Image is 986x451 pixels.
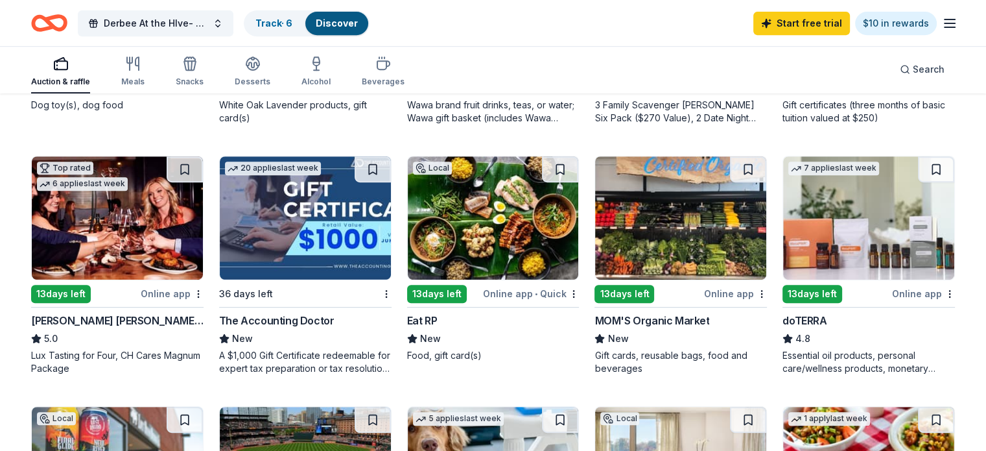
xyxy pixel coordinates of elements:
a: Image for MOM'S Organic Market13days leftOnline appMOM'S Organic MarketNewGift cards, reusable ba... [594,156,767,375]
div: White Oak Lavender products, gift card(s) [219,99,392,125]
span: Derbee At the HIve- Live Auction [104,16,207,31]
div: 36 days left [219,286,273,302]
div: Local [37,412,76,425]
div: Desserts [235,77,270,87]
div: 13 days left [782,285,842,303]
div: Local [600,412,639,425]
div: Dog toy(s), dog food [31,99,204,112]
div: Essential oil products, personal care/wellness products, monetary donations [782,349,955,375]
div: 1 apply last week [788,412,870,426]
div: Top rated [37,162,93,175]
button: Alcohol [301,51,331,93]
button: Beverages [362,51,405,93]
button: Auction & raffle [31,51,90,93]
span: New [420,331,441,347]
a: $10 in rewards [855,12,937,35]
a: Image for The Accounting Doctor20 applieslast week36 days leftThe Accounting DoctorNewA $1,000 Gi... [219,156,392,375]
div: 3 Family Scavenger [PERSON_NAME] Six Pack ($270 Value), 2 Date Night Scavenger [PERSON_NAME] Two ... [594,99,767,125]
span: New [232,331,253,347]
a: Image for doTERRA7 applieslast week13days leftOnline appdoTERRA4.8Essential oil products, persona... [782,156,955,375]
div: Gift certificates (three months of basic tuition valued at $250) [782,99,955,125]
a: Home [31,8,67,38]
img: Image for doTERRA [783,156,954,280]
a: Discover [316,18,358,29]
div: Auction & raffle [31,77,90,87]
button: Search [889,56,955,82]
a: Start free trial [753,12,850,35]
div: doTERRA [782,313,827,328]
img: Image for Cooper's Hawk Winery and Restaurants [32,156,203,280]
div: Local [413,162,452,175]
button: Meals [121,51,145,93]
div: Online app [892,286,955,302]
div: [PERSON_NAME] [PERSON_NAME] Winery and Restaurants [31,313,204,328]
a: Track· 6 [255,18,292,29]
div: Online app [704,286,767,302]
span: • [535,289,537,299]
div: 6 applies last week [37,177,128,191]
button: Track· 6Discover [244,10,370,36]
img: Image for The Accounting Doctor [220,156,391,280]
a: Image for Cooper's Hawk Winery and RestaurantsTop rated6 applieslast week13days leftOnline app[PE... [31,156,204,375]
div: The Accounting Doctor [219,313,335,328]
div: Food, gift card(s) [407,349,580,362]
div: MOM'S Organic Market [594,313,709,328]
div: Wawa brand fruit drinks, teas, or water; Wawa gift basket (includes Wawa products and coupons) [407,99,580,125]
div: Meals [121,77,145,87]
button: Derbee At the HIve- Live Auction [78,10,233,36]
span: Search [913,62,945,77]
span: 5.0 [44,331,58,347]
div: Lux Tasting for Four, CH Cares Magnum Package [31,349,204,375]
div: Alcohol [301,77,331,87]
span: 4.8 [795,331,810,347]
div: 5 applies last week [413,412,504,426]
div: 13 days left [594,285,654,303]
button: Snacks [176,51,204,93]
div: Online app [141,286,204,302]
div: 13 days left [31,285,91,303]
img: Image for Eat RP [408,156,579,280]
div: 13 days left [407,285,467,303]
span: New [607,331,628,347]
div: 20 applies last week [225,162,321,175]
a: Image for Eat RPLocal13days leftOnline app•QuickEat RPNewFood, gift card(s) [407,156,580,362]
img: Image for MOM'S Organic Market [595,156,766,280]
div: 7 applies last week [788,162,879,175]
div: Beverages [362,77,405,87]
div: A $1,000 Gift Certificate redeemable for expert tax preparation or tax resolution services—recipi... [219,349,392,375]
div: Online app Quick [483,286,579,302]
div: Gift cards, reusable bags, food and beverages [594,349,767,375]
div: Eat RP [407,313,438,328]
button: Desserts [235,51,270,93]
div: Snacks [176,77,204,87]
